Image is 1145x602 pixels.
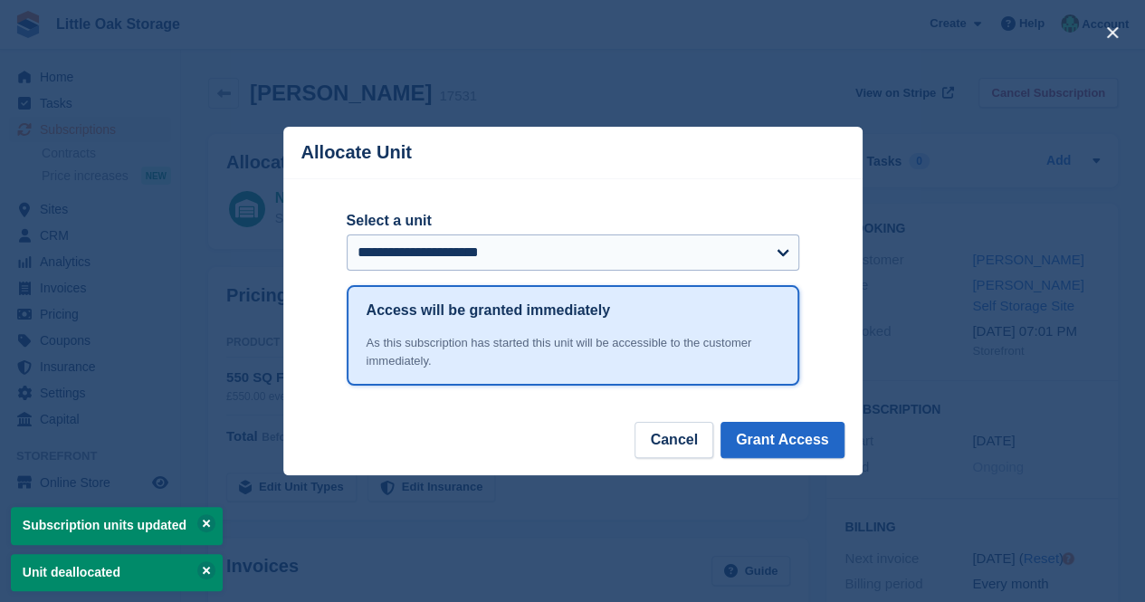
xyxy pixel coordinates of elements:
p: Unit deallocated [11,554,223,591]
button: Cancel [635,422,712,458]
p: Allocate Unit [301,142,412,163]
label: Select a unit [347,210,799,232]
div: As this subscription has started this unit will be accessible to the customer immediately. [367,334,779,369]
h1: Access will be granted immediately [367,300,610,321]
p: Subscription units updated [11,507,223,544]
button: close [1098,18,1127,47]
button: Grant Access [720,422,844,458]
